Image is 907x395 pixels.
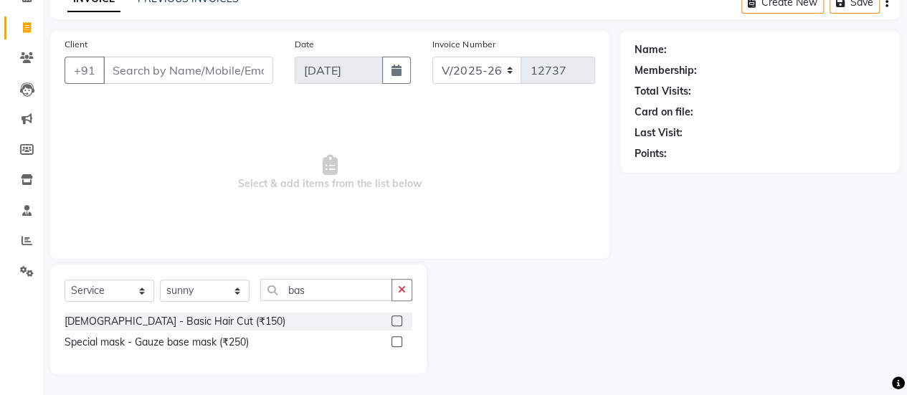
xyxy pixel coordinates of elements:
[65,101,595,244] span: Select & add items from the list below
[103,57,273,84] input: Search by Name/Mobile/Email/Code
[635,84,691,99] div: Total Visits:
[65,314,285,329] div: [DEMOGRAPHIC_DATA] - Basic Hair Cut (₹150)
[635,125,683,141] div: Last Visit:
[260,279,392,301] input: Search or Scan
[432,38,495,51] label: Invoice Number
[65,38,87,51] label: Client
[65,57,105,84] button: +91
[295,38,314,51] label: Date
[635,63,697,78] div: Membership:
[65,335,249,350] div: Special mask - Gauze base mask (₹250)
[635,105,693,120] div: Card on file:
[635,146,667,161] div: Points:
[635,42,667,57] div: Name:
